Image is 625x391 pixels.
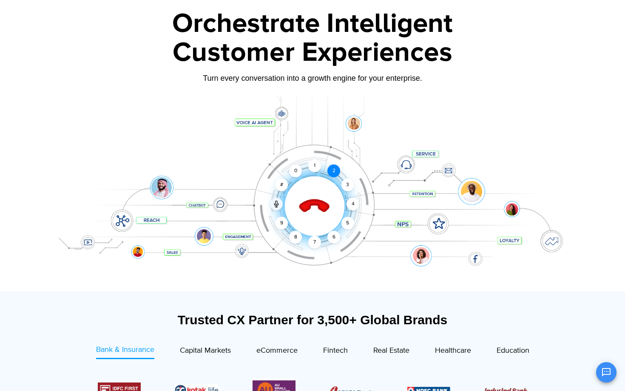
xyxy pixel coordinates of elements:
span: Fintech [323,346,348,355]
div: 8 [289,231,302,244]
button: Open chat [596,362,616,382]
span: Bank & Insurance [96,345,154,354]
a: eCommerce [256,344,298,359]
div: # [275,178,288,191]
div: 5 [341,217,354,229]
a: Real Estate [373,344,409,359]
span: Healthcare [435,346,471,355]
div: 0 [289,164,302,177]
a: Education [497,344,529,359]
div: 9 [275,217,288,229]
div: Trusted CX Partner for 3,500+ Global Brands [51,312,574,327]
a: Bank & Insurance [96,344,154,359]
div: Orchestrate Intelligent [47,10,578,37]
span: Education [497,346,529,355]
div: 3 [341,178,354,191]
a: Fintech [323,344,348,359]
div: Turn every conversation into a growth engine for your enterprise. [47,74,578,83]
span: eCommerce [256,346,298,355]
a: Healthcare [435,344,471,359]
span: Capital Markets [180,346,231,355]
a: Capital Markets [180,344,231,359]
div: 6 [327,231,340,244]
div: 1 [308,159,321,172]
span: Real Estate [373,346,409,355]
div: Customer Experiences [47,32,578,73]
div: 4 [347,198,359,210]
div: 7 [308,236,321,249]
div: 2 [327,164,340,177]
